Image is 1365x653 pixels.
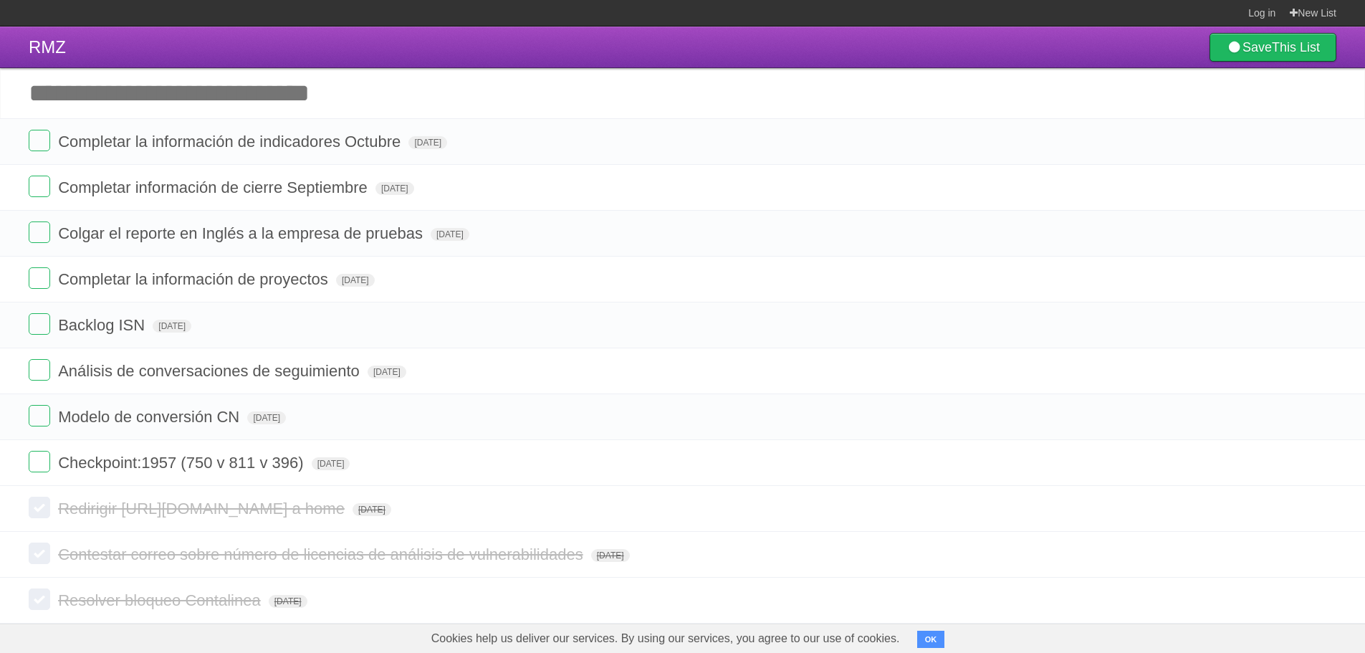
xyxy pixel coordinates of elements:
[29,221,50,243] label: Done
[29,405,50,426] label: Done
[29,497,50,518] label: Done
[917,631,945,648] button: OK
[58,316,148,334] span: Backlog ISN
[336,274,375,287] span: [DATE]
[368,366,406,378] span: [DATE]
[29,267,50,289] label: Done
[29,130,50,151] label: Done
[58,178,371,196] span: Completar información de cierre Septiembre
[58,591,264,609] span: Resolver bloqueo Contalinea
[29,451,50,472] label: Done
[29,588,50,610] label: Done
[58,408,243,426] span: Modelo de conversión CN
[58,500,348,518] span: Redirigir [URL][DOMAIN_NAME] a home
[312,457,350,470] span: [DATE]
[29,543,50,564] label: Done
[153,320,191,333] span: [DATE]
[58,224,426,242] span: Colgar el reporte en Inglés a la empresa de pruebas
[58,362,363,380] span: Análisis de conversaciones de seguimiento
[29,313,50,335] label: Done
[58,454,307,472] span: Checkpoint:1957 (750 v 811 v 396)
[29,359,50,381] label: Done
[29,37,66,57] span: RMZ
[58,270,332,288] span: Completar la información de proyectos
[431,228,469,241] span: [DATE]
[1272,40,1320,54] b: This List
[247,411,286,424] span: [DATE]
[408,136,447,149] span: [DATE]
[269,595,307,608] span: [DATE]
[29,176,50,197] label: Done
[58,133,404,151] span: Completar la información de indicadores Octubre
[591,549,630,562] span: [DATE]
[353,503,391,516] span: [DATE]
[417,624,914,653] span: Cookies help us deliver our services. By using our services, you agree to our use of cookies.
[1210,33,1336,62] a: SaveThis List
[58,545,587,563] span: Contestar correo sobre número de licencias de análisis de vulnerabilidades
[375,182,414,195] span: [DATE]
